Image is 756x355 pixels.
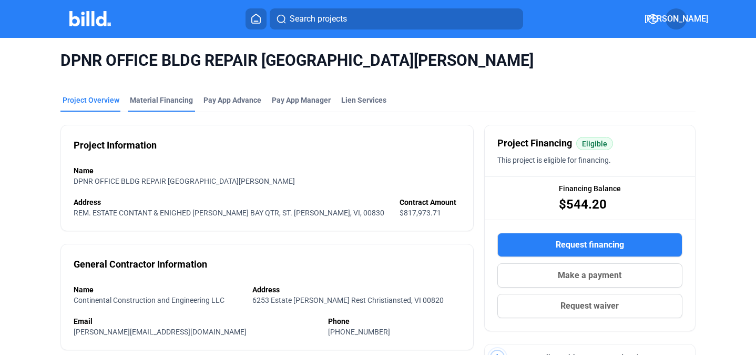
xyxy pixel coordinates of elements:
[400,209,441,217] span: $817,973.71
[328,328,390,336] span: [PHONE_NUMBER]
[74,197,389,208] div: Address
[69,11,111,26] img: Billd Company Logo
[130,95,193,105] div: Material Financing
[328,316,461,327] div: Phone
[497,233,682,257] button: Request financing
[559,196,607,213] span: $544.20
[74,316,317,327] div: Email
[558,269,621,282] span: Make a payment
[252,284,461,295] div: Address
[74,296,224,304] span: Continental Construction and Engineering LLC
[560,300,619,312] span: Request waiver
[74,328,247,336] span: [PERSON_NAME][EMAIL_ADDRESS][DOMAIN_NAME]
[74,257,207,272] div: General Contractor Information
[556,239,624,251] span: Request financing
[74,138,157,153] div: Project Information
[270,8,523,29] button: Search projects
[63,95,119,105] div: Project Overview
[400,197,461,208] div: Contract Amount
[497,136,572,151] span: Project Financing
[252,296,444,304] span: 6253 Estate [PERSON_NAME] Rest Christiansted, VI 00820
[272,95,331,105] span: Pay App Manager
[576,137,613,150] mat-chip: Eligible
[497,156,611,164] span: This project is eligible for financing.
[666,8,687,29] button: [PERSON_NAME]
[74,284,241,295] div: Name
[74,165,461,176] div: Name
[559,183,621,194] span: Financing Balance
[341,95,386,105] div: Lien Services
[645,13,708,25] span: [PERSON_NAME]
[290,13,347,25] span: Search projects
[497,263,682,288] button: Make a payment
[74,209,384,217] span: REM. ESTATE CONTANT & ENIGHED [PERSON_NAME] BAY QTR, ST. [PERSON_NAME], VI, 00830
[74,177,295,185] span: DPNR OFFICE BLDG REPAIR [GEOGRAPHIC_DATA][PERSON_NAME]
[203,95,261,105] div: Pay App Advance
[497,294,682,318] button: Request waiver
[60,51,696,71] span: DPNR OFFICE BLDG REPAIR [GEOGRAPHIC_DATA][PERSON_NAME]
